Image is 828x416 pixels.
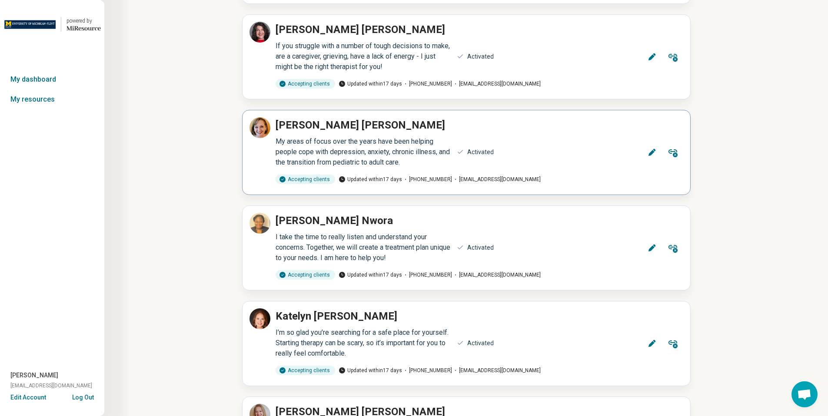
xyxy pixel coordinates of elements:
p: [PERSON_NAME] Nwora [276,213,393,228]
span: Updated within 17 days [339,271,402,279]
span: [EMAIL_ADDRESS][DOMAIN_NAME] [452,366,541,374]
span: [PHONE_NUMBER] [402,366,452,374]
div: Open chat [791,381,818,407]
button: Edit Account [10,393,46,402]
span: [PHONE_NUMBER] [402,271,452,279]
span: [EMAIL_ADDRESS][DOMAIN_NAME] [452,80,541,88]
span: [PHONE_NUMBER] [402,175,452,183]
div: powered by [67,17,101,25]
div: Activated [467,148,494,157]
a: University of Michigan-Flintpowered by [3,14,101,35]
p: Katelyn [PERSON_NAME] [276,308,397,324]
div: Accepting clients [276,175,335,184]
span: Updated within 17 days [339,175,402,183]
div: I’m so glad you’re searching for a safe place for yourself. Starting therapy can be scary, so it’... [276,327,452,359]
span: [EMAIL_ADDRESS][DOMAIN_NAME] [10,382,92,390]
img: University of Michigan-Flint [3,14,56,35]
button: Log Out [72,393,94,400]
span: Updated within 17 days [339,80,402,88]
span: [PERSON_NAME] [10,371,58,380]
div: Accepting clients [276,366,335,375]
div: Activated [467,243,494,252]
span: Updated within 17 days [339,366,402,374]
span: [EMAIL_ADDRESS][DOMAIN_NAME] [452,271,541,279]
p: [PERSON_NAME] [PERSON_NAME] [276,117,445,133]
span: [PHONE_NUMBER] [402,80,452,88]
div: I take the time to really listen and understand your concerns. Together, we will create a treatme... [276,232,452,263]
div: Activated [467,52,494,61]
p: [PERSON_NAME] [PERSON_NAME] [276,22,445,37]
div: Accepting clients [276,79,335,89]
div: Activated [467,339,494,348]
div: Accepting clients [276,270,335,280]
span: [EMAIL_ADDRESS][DOMAIN_NAME] [452,175,541,183]
div: If you struggle with a number of tough decisions to make, are a caregiver, grieving, have a lack ... [276,41,452,72]
div: My areas of focus over the years have been helping people cope with depression, anxiety, chronic ... [276,136,452,168]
